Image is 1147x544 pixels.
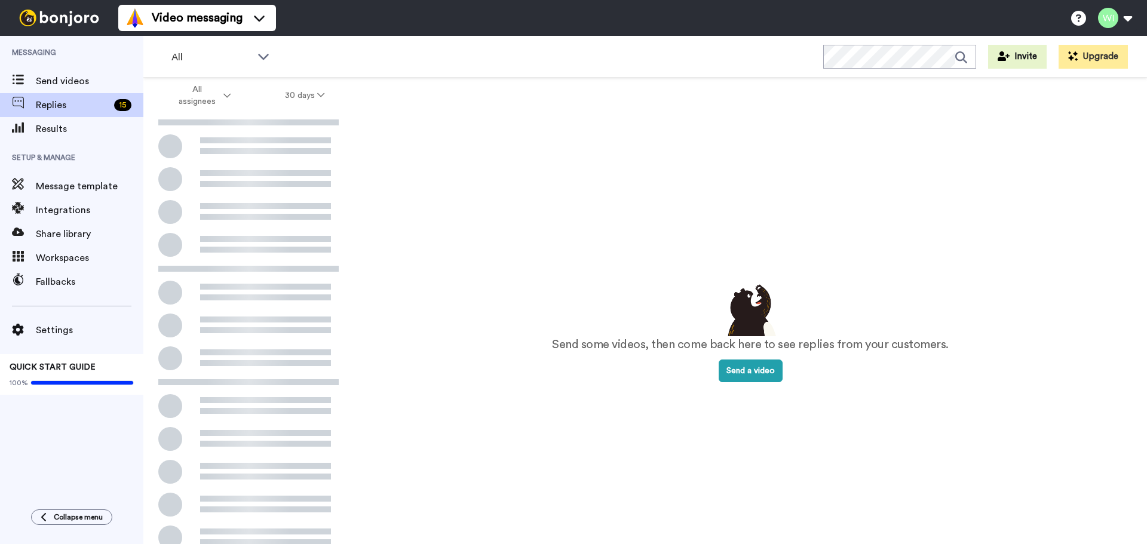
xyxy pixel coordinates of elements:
[54,512,103,522] span: Collapse menu
[31,509,112,525] button: Collapse menu
[173,84,221,107] span: All assignees
[258,85,352,106] button: 30 days
[36,227,143,241] span: Share library
[114,99,131,111] div: 15
[36,203,143,217] span: Integrations
[1059,45,1128,69] button: Upgrade
[10,378,28,388] span: 100%
[36,122,143,136] span: Results
[171,50,252,64] span: All
[719,367,783,375] a: Send a video
[152,10,243,26] span: Video messaging
[988,45,1047,69] button: Invite
[146,79,258,112] button: All assignees
[36,74,143,88] span: Send videos
[36,98,109,112] span: Replies
[36,179,143,193] span: Message template
[36,275,143,289] span: Fallbacks
[10,363,96,371] span: QUICK START GUIDE
[14,10,104,26] img: bj-logo-header-white.svg
[36,251,143,265] span: Workspaces
[552,336,949,354] p: Send some videos, then come back here to see replies from your customers.
[720,281,780,336] img: results-emptystates.png
[36,323,143,337] span: Settings
[125,8,145,27] img: vm-color.svg
[719,359,783,382] button: Send a video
